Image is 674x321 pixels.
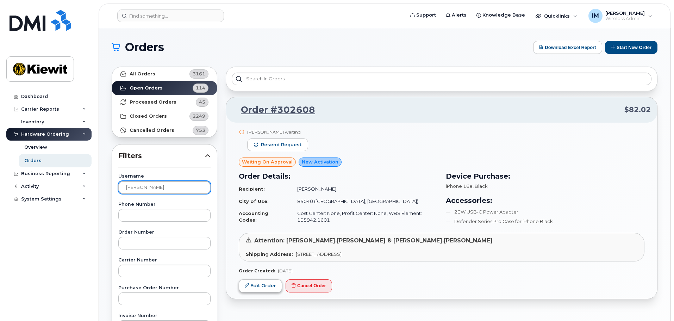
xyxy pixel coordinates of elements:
[118,174,211,179] label: Username
[624,105,651,115] span: $82.02
[112,109,217,123] a: Closed Orders2249
[291,183,437,195] td: [PERSON_NAME]
[239,198,269,204] strong: City of Use:
[125,42,164,53] span: Orders
[232,104,315,116] a: Order #302608
[239,268,275,273] strong: Order Created:
[112,123,217,137] a: Cancelled Orders753
[199,99,205,105] span: 45
[193,113,205,119] span: 2249
[118,151,205,161] span: Filters
[239,279,282,292] a: Edit Order
[239,186,265,192] strong: Recipient:
[196,85,205,91] span: 114
[286,279,332,292] button: Cancel Order
[118,286,211,290] label: Purchase Order Number
[130,99,176,105] strong: Processed Orders
[242,159,293,165] span: Waiting On Approval
[605,41,657,54] button: Start New Order
[130,113,167,119] strong: Closed Orders
[446,195,644,206] h3: Accessories:
[446,218,644,225] li: Defender Series Pro Case for iPhone Black
[130,128,174,133] strong: Cancelled Orders
[196,127,205,134] span: 753
[193,70,205,77] span: 3161
[291,195,437,208] td: 85040 ([GEOGRAPHIC_DATA], [GEOGRAPHIC_DATA])
[473,183,488,189] span: , Black
[533,41,602,54] button: Download Excel Report
[232,73,651,85] input: Search in orders
[118,258,211,263] label: Carrier Number
[239,210,268,223] strong: Accounting Codes:
[643,290,669,316] iframe: Messenger Launcher
[296,251,342,257] span: [STREET_ADDRESS]
[118,314,211,318] label: Invoice Number
[247,129,308,135] div: [PERSON_NAME] waiting
[112,95,217,109] a: Processed Orders45
[246,251,293,257] strong: Shipping Address:
[112,81,217,95] a: Open Orders114
[118,202,211,207] label: Phone Number
[112,67,217,81] a: All Orders3161
[446,171,644,181] h3: Device Purchase:
[118,230,211,235] label: Order Number
[278,268,293,273] span: [DATE]
[247,138,308,151] button: Resend request
[239,171,437,181] h3: Order Details:
[130,71,155,77] strong: All Orders
[130,85,163,91] strong: Open Orders
[302,159,338,165] span: New Activation
[291,207,437,226] td: Cost Center: None, Profit Center: None, WBS Element: 105942.1601
[261,142,301,148] span: Resend request
[446,183,473,189] span: iPhone 16e
[446,209,644,215] li: 20W USB-C Power Adapter
[254,237,493,244] span: Attention: [PERSON_NAME].[PERSON_NAME] & [PERSON_NAME].[PERSON_NAME]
